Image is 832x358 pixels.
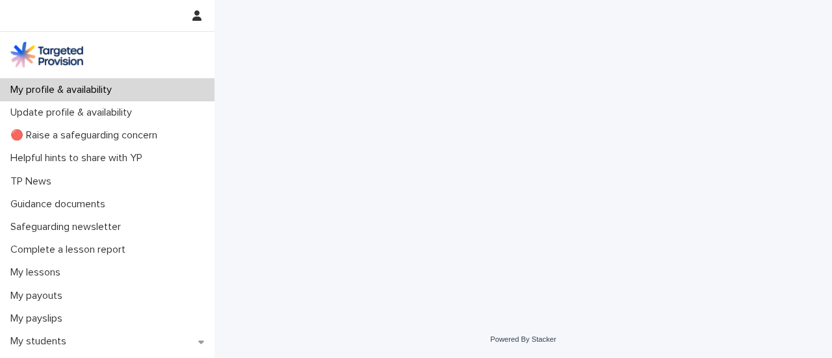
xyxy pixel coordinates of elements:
[5,335,77,348] p: My students
[5,84,122,96] p: My profile & availability
[10,42,83,68] img: M5nRWzHhSzIhMunXDL62
[5,313,73,325] p: My payslips
[5,290,73,302] p: My payouts
[490,335,556,343] a: Powered By Stacker
[5,221,131,233] p: Safeguarding newsletter
[5,152,153,164] p: Helpful hints to share with YP
[5,107,142,119] p: Update profile & availability
[5,244,136,256] p: Complete a lesson report
[5,198,116,211] p: Guidance documents
[5,129,168,142] p: 🔴 Raise a safeguarding concern
[5,175,62,188] p: TP News
[5,266,71,279] p: My lessons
